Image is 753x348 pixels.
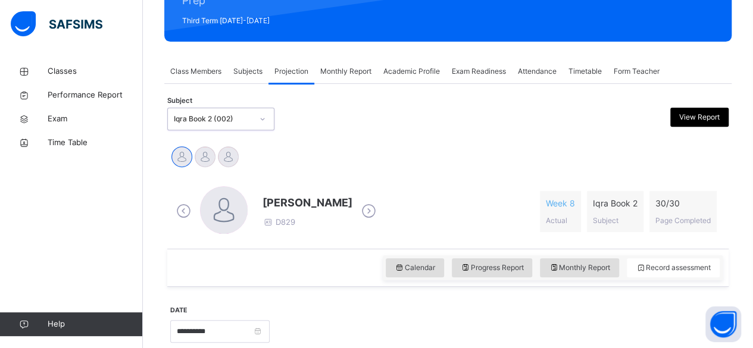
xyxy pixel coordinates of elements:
span: Attendance [518,66,557,77]
span: Actual [546,216,567,225]
span: Subject [167,96,192,106]
span: Monthly Report [320,66,371,77]
span: Form Teacher [614,66,660,77]
span: Help [48,318,142,330]
span: Time Table [48,137,143,149]
span: Projection [274,66,308,77]
span: Timetable [568,66,602,77]
span: [PERSON_NAME] [263,195,352,211]
span: Progress Report [461,262,524,273]
span: Classes [48,65,143,77]
span: Monthly Report [549,262,610,273]
span: Iqra Book 2 [593,197,638,209]
span: 30 / 30 [655,197,711,209]
img: safsims [11,11,102,36]
span: Record assessment [636,262,711,273]
span: Subjects [233,66,263,77]
div: Iqra Book 2 (002) [174,114,252,124]
button: Open asap [705,306,741,342]
span: Exam [48,113,143,125]
span: Class Members [170,66,221,77]
span: Performance Report [48,89,143,101]
label: Date [170,306,188,315]
span: Calendar [395,262,435,273]
span: Exam Readiness [452,66,506,77]
span: Third Term [DATE]-[DATE] [182,15,317,26]
span: Page Completed [655,216,711,225]
span: Academic Profile [383,66,440,77]
span: Subject [593,216,618,225]
span: Week 8 [546,197,575,209]
span: D829 [263,217,295,227]
span: View Report [679,112,720,123]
